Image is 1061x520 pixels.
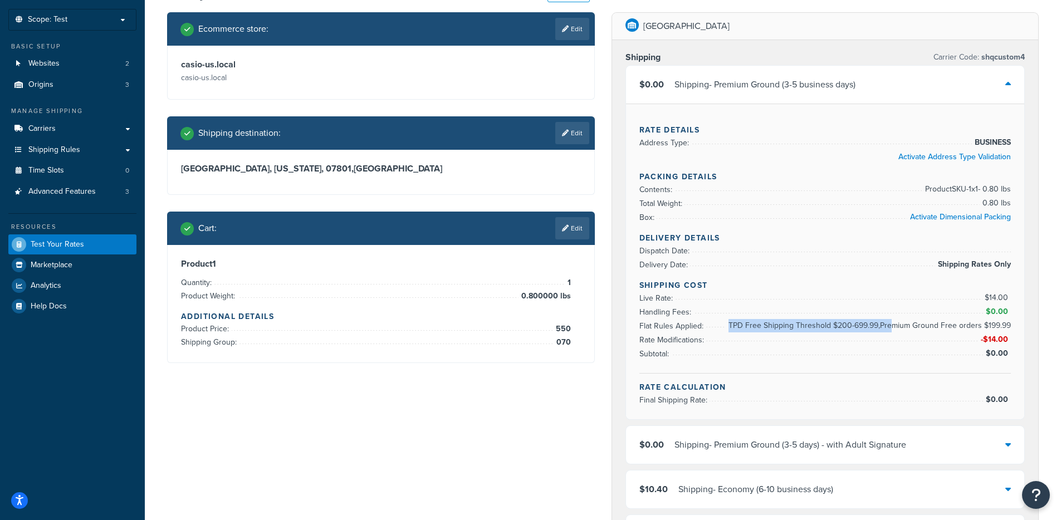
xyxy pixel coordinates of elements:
[8,75,136,95] li: Origins
[8,181,136,202] a: Advanced Features3
[8,160,136,181] li: Time Slots
[639,320,706,332] span: Flat Rules Applied:
[639,483,668,496] span: $10.40
[643,18,730,34] p: [GEOGRAPHIC_DATA]
[986,306,1011,317] span: $0.00
[28,166,64,175] span: Time Slots
[898,151,1011,163] a: Activate Address Type Validation
[639,292,676,304] span: Live Rate:
[28,80,53,90] span: Origins
[553,322,571,336] span: 550
[8,42,136,51] div: Basic Setup
[181,258,581,269] h3: Product 1
[986,347,1011,359] span: $0.00
[181,59,378,70] h3: casio-us.local
[31,240,84,249] span: Test Your Rates
[933,50,1025,65] p: Carrier Code:
[985,292,1011,303] span: $14.00
[981,333,1011,345] span: -$14.00
[565,276,571,290] span: 1
[639,137,692,149] span: Address Type:
[198,128,281,138] h2: Shipping destination :
[8,296,136,316] a: Help Docs
[674,77,855,92] div: Shipping - Premium Ground (3-5 business days)
[639,212,657,223] span: Box:
[639,279,1011,291] h4: Shipping Cost
[125,59,129,68] span: 2
[986,394,1011,405] span: $0.00
[555,18,589,40] a: Edit
[555,217,589,239] a: Edit
[639,198,685,209] span: Total Weight:
[625,52,661,63] h3: Shipping
[639,334,707,346] span: Rate Modifications:
[181,336,239,348] span: Shipping Group:
[639,232,1011,244] h4: Delivery Details
[181,163,581,174] h3: [GEOGRAPHIC_DATA], [US_STATE], 07801 , [GEOGRAPHIC_DATA]
[1022,481,1050,509] button: Open Resource Center
[125,166,129,175] span: 0
[639,306,694,318] span: Handling Fees:
[639,171,1011,183] h4: Packing Details
[8,160,136,181] a: Time Slots0
[8,106,136,116] div: Manage Shipping
[726,319,1011,332] span: TPD Free Shipping Threshold $200-699.99,Premium Ground Free orders $199.99
[181,323,232,335] span: Product Price:
[8,53,136,74] li: Websites
[674,437,906,453] div: Shipping - Premium Ground (3-5 days) - with Adult Signature
[31,302,67,311] span: Help Docs
[181,277,214,288] span: Quantity:
[8,255,136,275] a: Marketplace
[972,136,1011,149] span: BUSINESS
[519,290,571,303] span: 0.800000 lbs
[125,187,129,197] span: 3
[678,482,833,497] div: Shipping - Economy (6-10 business days)
[181,70,378,86] p: casio-us.local
[8,53,136,74] a: Websites2
[8,140,136,160] a: Shipping Rules
[28,145,80,155] span: Shipping Rules
[639,438,664,451] span: $0.00
[198,24,268,34] h2: Ecommerce store :
[935,258,1011,271] span: Shipping Rates Only
[125,80,129,90] span: 3
[639,245,692,257] span: Dispatch Date:
[554,336,571,349] span: 070
[198,223,217,233] h2: Cart :
[8,75,136,95] a: Origins3
[910,211,1011,223] a: Activate Dimensional Packing
[555,122,589,144] a: Edit
[8,234,136,254] a: Test Your Rates
[639,124,1011,136] h4: Rate Details
[980,197,1011,210] span: 0.80 lbs
[8,181,136,202] li: Advanced Features
[28,59,60,68] span: Websites
[639,184,675,195] span: Contents:
[28,187,96,197] span: Advanced Features
[639,78,664,91] span: $0.00
[922,183,1011,196] span: Product SKU-1 x 1 - 0.80 lbs
[639,259,691,271] span: Delivery Date:
[181,290,238,302] span: Product Weight:
[28,15,67,24] span: Scope: Test
[639,381,1011,393] h4: Rate Calculation
[979,51,1025,63] span: shqcustom4
[8,119,136,139] a: Carriers
[28,124,56,134] span: Carriers
[639,348,672,360] span: Subtotal:
[8,276,136,296] a: Analytics
[639,394,710,406] span: Final Shipping Rate:
[31,261,72,270] span: Marketplace
[8,222,136,232] div: Resources
[31,281,61,291] span: Analytics
[181,311,581,322] h4: Additional Details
